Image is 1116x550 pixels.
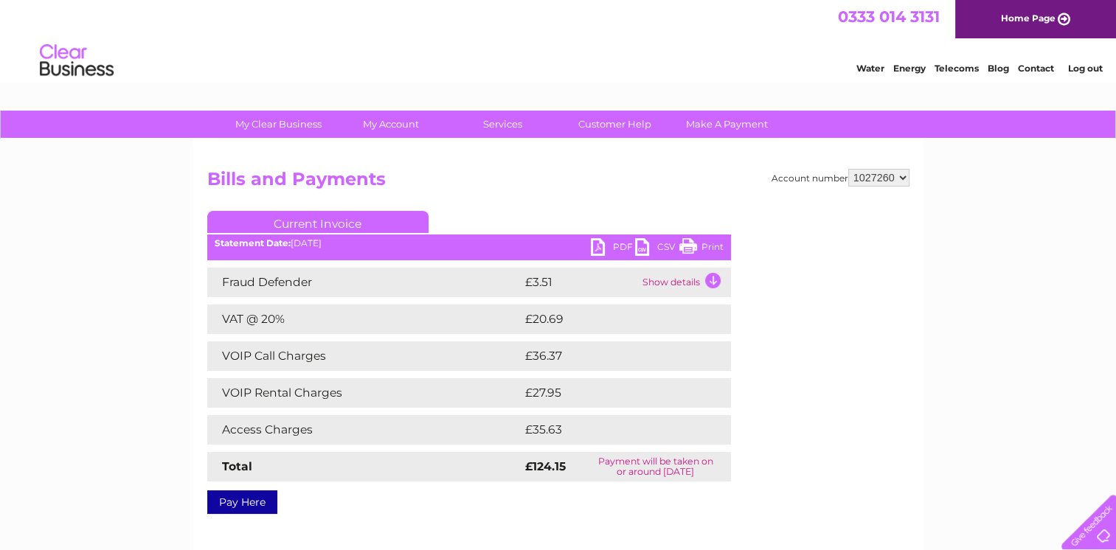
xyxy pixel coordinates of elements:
[1018,63,1054,74] a: Contact
[525,459,566,473] strong: £124.15
[207,169,909,197] h2: Bills and Payments
[838,7,940,26] a: 0333 014 3131
[591,238,635,260] a: PDF
[207,304,521,334] td: VAT @ 20%
[635,238,679,260] a: CSV
[1067,63,1102,74] a: Log out
[666,111,788,138] a: Make A Payment
[442,111,564,138] a: Services
[521,378,701,408] td: £27.95
[39,38,114,83] img: logo.png
[210,8,907,72] div: Clear Business is a trading name of Verastar Limited (registered in [GEOGRAPHIC_DATA] No. 3667643...
[856,63,884,74] a: Water
[207,415,521,445] td: Access Charges
[521,341,701,371] td: £36.37
[772,169,909,187] div: Account number
[893,63,926,74] a: Energy
[935,63,979,74] a: Telecoms
[207,211,429,233] a: Current Invoice
[639,268,731,297] td: Show details
[207,238,731,248] div: [DATE]
[580,452,730,481] td: Payment will be taken on or around [DATE]
[207,378,521,408] td: VOIP Rental Charges
[988,63,1009,74] a: Blog
[207,490,277,514] a: Pay Here
[330,111,451,138] a: My Account
[218,111,339,138] a: My Clear Business
[207,341,521,371] td: VOIP Call Charges
[554,111,676,138] a: Customer Help
[207,268,521,297] td: Fraud Defender
[521,415,701,445] td: £35.63
[521,268,639,297] td: £3.51
[521,304,702,334] td: £20.69
[222,459,252,473] strong: Total
[679,238,724,260] a: Print
[215,237,291,248] b: Statement Date:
